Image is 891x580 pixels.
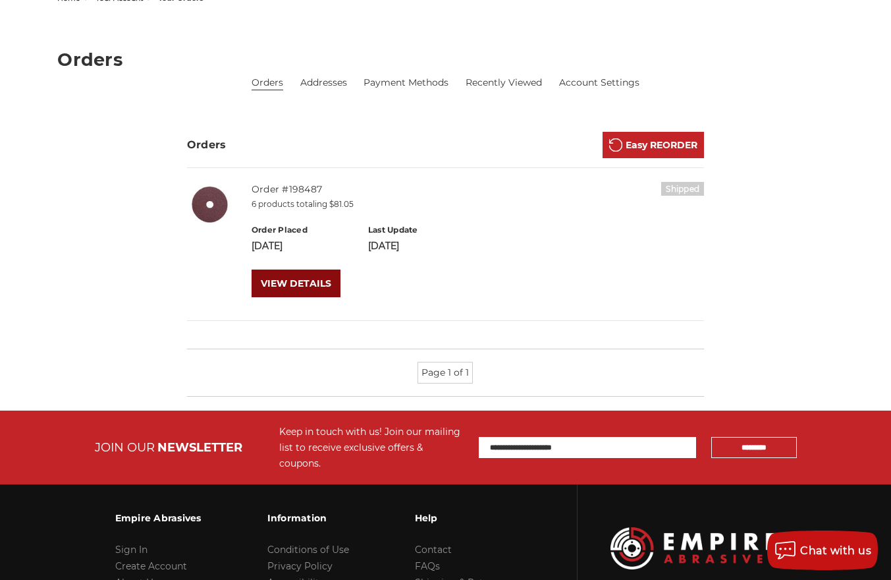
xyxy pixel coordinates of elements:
[300,76,347,90] a: Addresses
[267,560,333,572] a: Privacy Policy
[364,76,448,90] a: Payment Methods
[418,362,473,384] li: Page 1 of 1
[415,560,440,572] a: FAQs
[800,544,871,557] span: Chat with us
[610,527,776,570] img: Empire Abrasives Logo Image
[267,544,349,556] a: Conditions of Use
[95,440,155,455] span: JOIN OUR
[252,270,340,297] a: VIEW DETAILS
[252,183,322,195] a: Order #198487
[252,224,354,236] h6: Order Placed
[767,531,878,570] button: Chat with us
[368,240,399,252] span: [DATE]
[415,504,504,532] h3: Help
[115,504,202,532] h3: Empire Abrasives
[603,132,704,158] a: Easy REORDER
[415,544,452,556] a: Contact
[279,424,466,471] div: Keep in touch with us! Join our mailing list to receive exclusive offers & coupons.
[115,560,187,572] a: Create Account
[466,76,542,90] a: Recently Viewed
[252,198,704,210] p: 6 products totaling $81.05
[267,504,349,532] h3: Information
[252,240,283,252] span: [DATE]
[157,440,242,455] span: NEWSLETTER
[57,51,833,69] h1: Orders
[559,76,639,90] a: Account Settings
[187,182,233,227] img: 4.5 inch resin fiber disc
[252,76,283,90] li: Orders
[187,137,227,153] h3: Orders
[661,182,704,196] h6: Shipped
[368,224,471,236] h6: Last Update
[115,544,148,556] a: Sign In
